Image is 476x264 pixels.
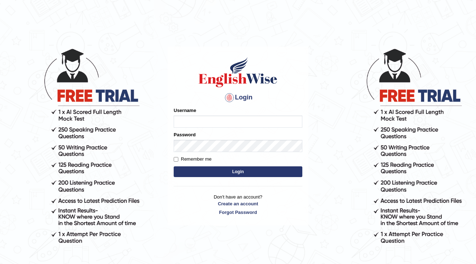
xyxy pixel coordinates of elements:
a: Forgot Password [174,209,302,216]
button: Login [174,166,302,177]
label: Password [174,131,195,138]
label: Remember me [174,156,212,163]
img: Logo of English Wise sign in for intelligent practice with AI [197,56,279,88]
p: Don't have an account? [174,194,302,216]
h4: Login [174,92,302,103]
a: Create an account [174,200,302,207]
input: Remember me [174,157,178,162]
label: Username [174,107,196,114]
